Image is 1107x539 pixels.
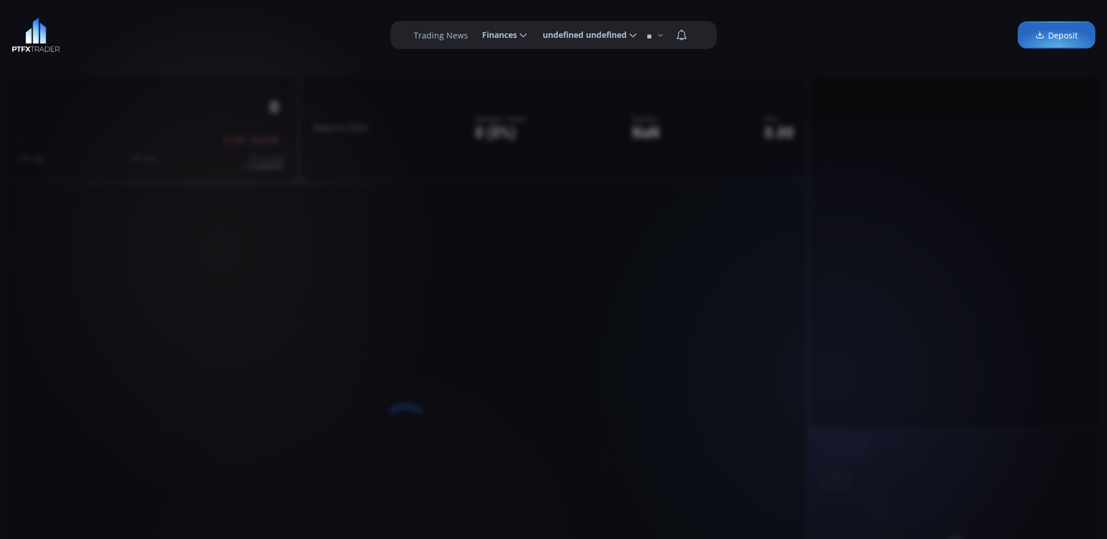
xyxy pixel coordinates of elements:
[1018,22,1095,49] a: Deposit
[474,23,517,47] span: Finances
[1035,29,1078,41] span: Deposit
[12,17,60,52] img: LOGO
[414,29,468,41] label: Trading News
[535,23,627,47] span: undefined undefined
